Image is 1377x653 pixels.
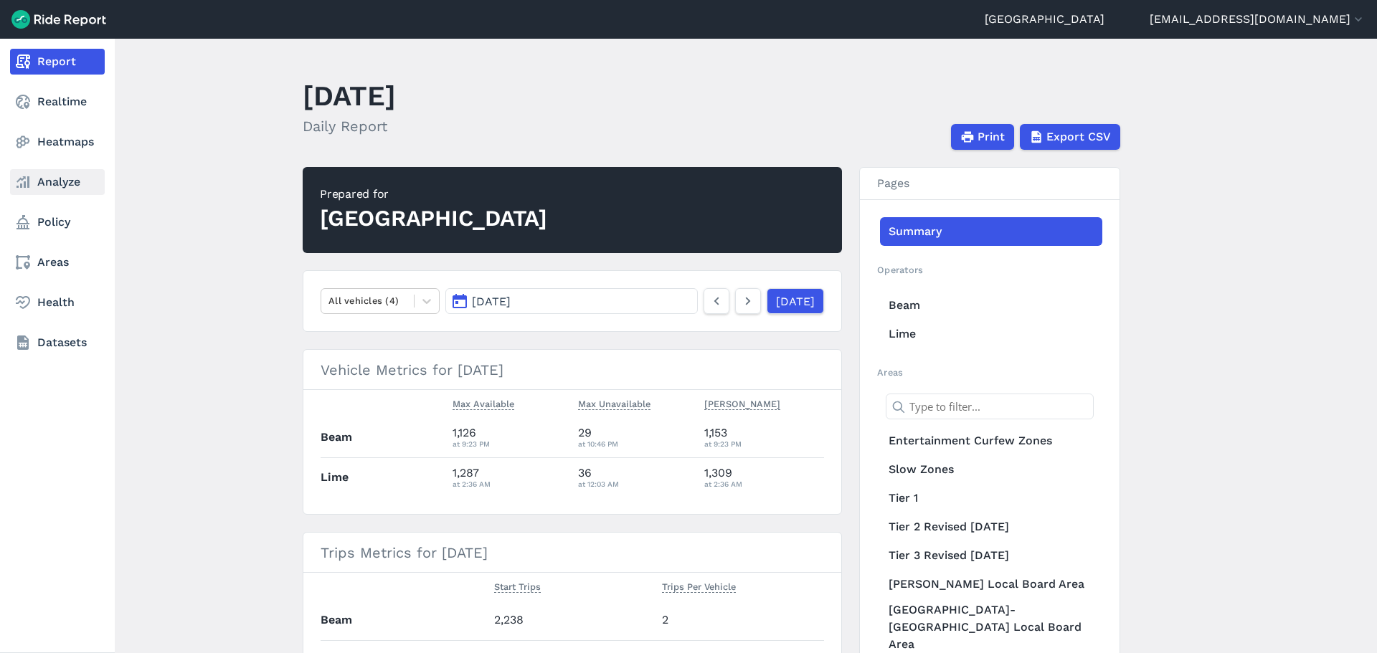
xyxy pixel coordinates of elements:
span: Max Unavailable [578,396,650,410]
div: Prepared for [320,186,547,203]
button: Max Unavailable [578,396,650,413]
th: Lime [321,457,447,497]
a: Policy [10,209,105,235]
div: 1,153 [704,424,825,450]
div: at 2:36 AM [704,477,825,490]
button: Print [951,124,1014,150]
button: Start Trips [494,578,541,596]
a: Areas [10,249,105,275]
div: [GEOGRAPHIC_DATA] [320,203,547,234]
div: at 9:23 PM [453,437,567,450]
h2: Daily Report [303,115,396,137]
button: Export CSV [1020,124,1120,150]
th: Beam [321,418,447,457]
a: Entertainment Curfew Zones [880,426,1102,455]
a: Realtime [10,89,105,115]
a: [PERSON_NAME] Local Board Area [880,570,1102,599]
td: 2 [656,601,824,640]
div: 1,126 [453,424,567,450]
a: Beam [880,291,1102,320]
span: Max Available [453,396,514,410]
a: Tier 1 [880,484,1102,513]
span: [DATE] [472,295,511,308]
button: Max Available [453,396,514,413]
h2: Operators [877,263,1102,277]
a: [GEOGRAPHIC_DATA] [985,11,1104,28]
span: Export CSV [1046,128,1111,146]
div: at 12:03 AM [578,477,693,490]
a: Report [10,49,105,75]
a: Health [10,290,105,315]
h3: Vehicle Metrics for [DATE] [303,350,841,390]
a: Lime [880,320,1102,348]
h3: Pages [860,168,1120,200]
div: 1,287 [453,464,567,490]
div: at 9:23 PM [704,437,825,450]
div: 1,309 [704,464,825,490]
a: [DATE] [767,288,824,314]
th: Beam [321,601,488,640]
a: Tier 3 Revised [DATE] [880,541,1102,570]
span: [PERSON_NAME] [704,396,780,410]
a: Datasets [10,330,105,356]
a: Summary [880,217,1102,246]
button: [DATE] [445,288,698,314]
td: 2,238 [488,601,656,640]
button: Trips Per Vehicle [662,578,736,596]
h2: Areas [877,366,1102,379]
span: Start Trips [494,578,541,593]
div: at 2:36 AM [453,477,567,490]
button: [PERSON_NAME] [704,396,780,413]
a: Analyze [10,169,105,195]
h3: Trips Metrics for [DATE] [303,533,841,573]
div: 29 [578,424,693,450]
a: Heatmaps [10,129,105,155]
div: 36 [578,464,693,490]
button: [EMAIL_ADDRESS][DOMAIN_NAME] [1150,11,1366,28]
div: at 10:46 PM [578,437,693,450]
span: Trips Per Vehicle [662,578,736,593]
a: Tier 2 Revised [DATE] [880,513,1102,541]
input: Type to filter... [886,394,1094,419]
img: Ride Report [11,10,106,29]
span: Print [978,128,1005,146]
a: Slow Zones [880,455,1102,484]
h1: [DATE] [303,76,396,115]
